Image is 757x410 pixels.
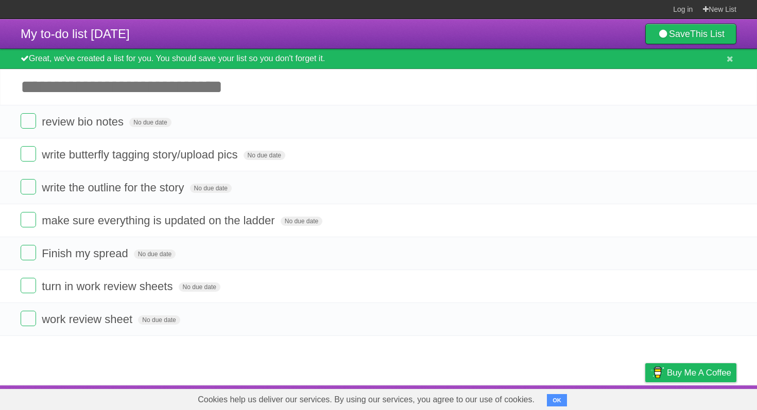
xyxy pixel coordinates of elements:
[42,181,186,194] span: write the outline for the story
[190,184,232,193] span: No due date
[42,313,135,326] span: work review sheet
[21,278,36,293] label: Done
[650,364,664,381] img: Buy me a coffee
[244,151,285,160] span: No due date
[547,394,567,406] button: OK
[690,29,725,39] b: This List
[42,214,278,227] span: make sure everything is updated on the ladder
[187,389,545,410] span: Cookies help us deliver our services. By using our services, you agree to our use of cookies.
[21,212,36,227] label: Done
[134,249,176,259] span: No due date
[597,388,620,407] a: Terms
[129,118,171,127] span: No due date
[179,282,220,292] span: No due date
[21,179,36,194] label: Done
[21,113,36,129] label: Done
[672,388,736,407] a: Suggest a feature
[508,388,530,407] a: About
[42,115,126,128] span: review bio notes
[138,315,180,325] span: No due date
[21,27,130,41] span: My to-do list [DATE]
[632,388,659,407] a: Privacy
[42,280,175,293] span: turn in work review sheets
[667,364,731,382] span: Buy me a coffee
[645,363,736,382] a: Buy me a coffee
[21,245,36,260] label: Done
[645,24,736,44] a: SaveThis List
[21,311,36,326] label: Done
[281,217,322,226] span: No due date
[21,146,36,162] label: Done
[42,247,131,260] span: Finish my spread
[542,388,584,407] a: Developers
[42,148,240,161] span: write butterfly tagging story/upload pics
